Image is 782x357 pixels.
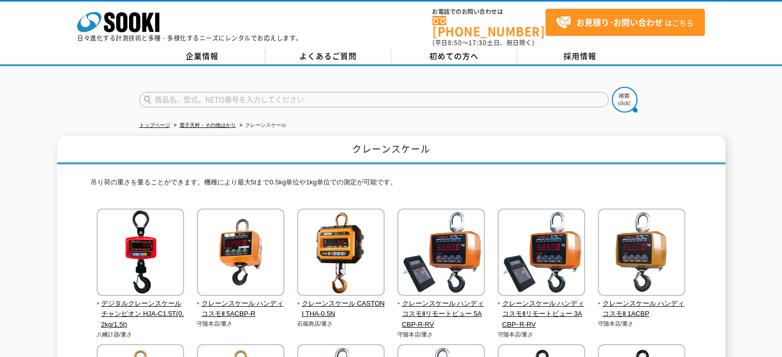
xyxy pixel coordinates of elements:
[517,49,643,64] a: 採用情報
[197,209,284,298] img: クレーンスケール ハンディコスモⅡ 5ACBP-R
[179,122,236,128] a: 電子天秤・その他はかり
[429,50,479,62] span: 初めての方へ
[139,92,609,107] input: 商品名、型式、NETIS番号を入力してください
[90,177,692,193] p: 吊り荷の重さを量ることができます。機種により最大5tまで0.5kg単位や1kg単位での測定が可能です。
[97,330,185,339] p: 八幡計器/重さ
[57,136,725,164] h1: クレーンスケール
[238,120,286,131] li: クレーンスケール
[97,209,184,298] img: デジタルクレーンスケール チャンピオン HJA-C1.5T(0.2kg/1.5t)
[297,209,385,298] img: クレーンスケール CASTONⅠ THA-0.5N
[197,320,285,328] p: 守随本店/重さ
[397,330,485,339] p: 守随本店/重さ
[265,49,391,64] a: よくあるご質問
[556,15,694,30] span: はこちら
[97,298,185,330] span: デジタルクレーンスケール チャンピオン HJA-C1.5T(0.2kg/1.5t)
[545,9,705,36] a: お見積り･お問い合わせはこちら
[397,298,485,330] span: クレーンスケール ハンディコスモⅡリモートビュー 5ACBP-R-RV
[432,38,534,47] span: (平日 ～ 土日、祝日除く)
[297,298,385,320] span: クレーンスケール CASTONⅠ THA-0.5N
[498,209,585,298] img: クレーンスケール ハンディコスモⅡリモートビュー 3ACBPｰR-RV
[297,289,385,320] a: クレーンスケール CASTONⅠ THA-0.5N
[139,122,170,128] a: トップページ
[197,298,285,320] span: クレーンスケール ハンディコスモⅡ 5ACBP-R
[397,289,485,330] a: クレーンスケール ハンディコスモⅡリモートビュー 5ACBP-R-RV
[448,38,462,47] span: 8:50
[77,35,302,41] p: 日々進化する計測技術と多種・多様化するニーズにレンタルでお応えします。
[576,16,663,28] strong: お見積り･お問い合わせ
[197,289,285,320] a: クレーンスケール ハンディコスモⅡ 5ACBP-R
[432,16,545,37] a: [PHONE_NUMBER]
[598,298,686,320] span: クレーンスケール ハンディコスモⅡ 1ACBP
[391,49,517,64] a: 初めての方へ
[97,289,185,330] a: デジタルクレーンスケール チャンピオン HJA-C1.5T(0.2kg/1.5t)
[598,289,686,320] a: クレーンスケール ハンディコスモⅡ 1ACBP
[598,320,686,328] p: 守随本店/重さ
[139,49,265,64] a: 企業情報
[297,320,385,328] p: 石蔵商店/重さ
[598,209,685,298] img: クレーンスケール ハンディコスモⅡ 1ACBP
[432,9,545,15] span: お電話でのお問い合わせは
[612,87,638,112] img: btn_search.png
[498,289,586,330] a: クレーンスケール ハンディコスモⅡリモートビュー 3ACBPｰR-RV
[397,209,485,298] img: クレーンスケール ハンディコスモⅡリモートビュー 5ACBP-R-RV
[498,330,586,339] p: 守随本店/重さ
[468,38,487,47] span: 17:30
[498,298,586,330] span: クレーンスケール ハンディコスモⅡリモートビュー 3ACBPｰR-RV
